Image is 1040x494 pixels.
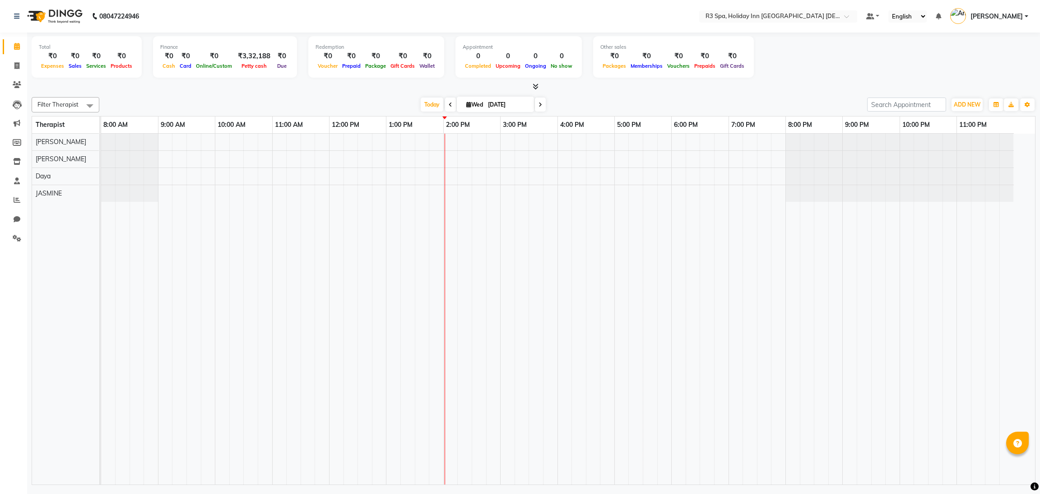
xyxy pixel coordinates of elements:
span: Prepaid [340,63,363,69]
span: Ongoing [523,63,548,69]
div: 0 [463,51,493,61]
div: ₹0 [628,51,665,61]
div: 0 [523,51,548,61]
a: 6:00 PM [672,118,700,131]
div: ₹0 [388,51,417,61]
span: Online/Custom [194,63,234,69]
span: Voucher [316,63,340,69]
a: 10:00 PM [900,118,932,131]
a: 3:00 PM [501,118,529,131]
a: 9:00 PM [843,118,871,131]
span: Today [421,98,443,112]
span: Prepaids [692,63,718,69]
span: Due [275,63,289,69]
div: ₹0 [194,51,234,61]
div: ₹0 [363,51,388,61]
input: 2025-09-03 [485,98,530,112]
span: Services [84,63,108,69]
span: Gift Cards [388,63,417,69]
span: Expenses [39,63,66,69]
span: [PERSON_NAME] [970,12,1023,21]
a: 1:00 PM [386,118,415,131]
span: Completed [463,63,493,69]
span: No show [548,63,575,69]
a: 10:00 AM [215,118,248,131]
span: Memberships [628,63,665,69]
div: Redemption [316,43,437,51]
span: Products [108,63,135,69]
span: Card [177,63,194,69]
span: Cash [160,63,177,69]
div: ₹0 [177,51,194,61]
span: Petty cash [239,63,269,69]
button: ADD NEW [952,98,983,111]
a: 7:00 PM [729,118,757,131]
span: ADD NEW [954,101,980,108]
span: Package [363,63,388,69]
div: Other sales [600,43,747,51]
div: ₹0 [718,51,747,61]
span: Therapist [36,121,65,129]
a: 2:00 PM [444,118,472,131]
div: ₹0 [340,51,363,61]
span: Wallet [417,63,437,69]
div: ₹0 [66,51,84,61]
span: Daya [36,172,51,180]
a: 9:00 AM [158,118,187,131]
a: 8:00 AM [101,118,130,131]
div: ₹0 [84,51,108,61]
a: 11:00 AM [273,118,305,131]
a: 12:00 PM [330,118,362,131]
a: 4:00 PM [558,118,586,131]
span: Vouchers [665,63,692,69]
span: Packages [600,63,628,69]
span: JASMINE [36,189,62,197]
div: ₹0 [692,51,718,61]
div: ₹0 [665,51,692,61]
span: Sales [66,63,84,69]
a: 8:00 PM [786,118,814,131]
div: ₹0 [39,51,66,61]
span: Gift Cards [718,63,747,69]
b: 08047224946 [99,4,139,29]
span: [PERSON_NAME] [36,138,86,146]
img: logo [23,4,85,29]
div: ₹0 [274,51,290,61]
img: Anubhav [950,8,966,24]
span: [PERSON_NAME] [36,155,86,163]
div: ₹0 [108,51,135,61]
div: 0 [548,51,575,61]
div: ₹0 [316,51,340,61]
a: 5:00 PM [615,118,643,131]
div: 0 [493,51,523,61]
span: Filter Therapist [37,101,79,108]
span: Upcoming [493,63,523,69]
div: ₹0 [160,51,177,61]
div: Total [39,43,135,51]
a: 11:00 PM [957,118,989,131]
div: Finance [160,43,290,51]
span: Wed [464,101,485,108]
div: ₹0 [417,51,437,61]
div: ₹0 [600,51,628,61]
input: Search Appointment [867,98,946,112]
div: Appointment [463,43,575,51]
div: ₹3,32,188 [234,51,274,61]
